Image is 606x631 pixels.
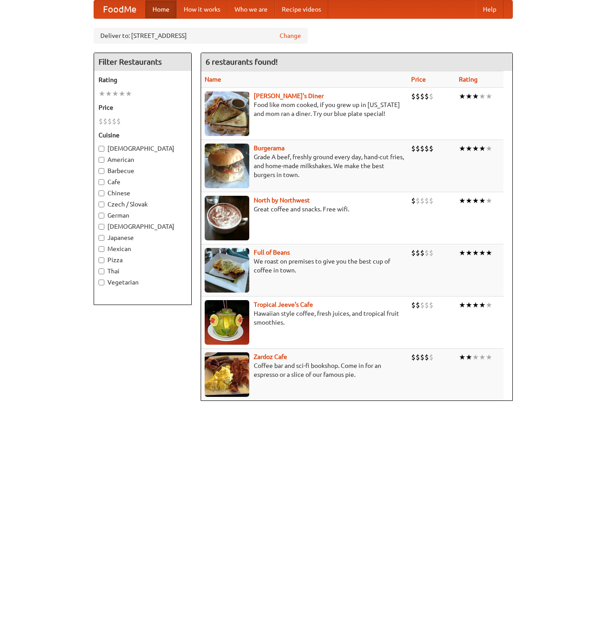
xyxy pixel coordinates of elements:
[99,146,104,152] input: [DEMOGRAPHIC_DATA]
[472,300,479,310] li: ★
[99,278,187,287] label: Vegetarian
[459,91,466,101] li: ★
[466,248,472,258] li: ★
[99,256,187,264] label: Pizza
[420,248,425,258] li: $
[205,248,249,293] img: beans.jpg
[205,257,404,275] p: We roast on premises to give you the best cup of coffee in town.
[205,196,249,240] img: north.jpg
[119,89,125,99] li: ★
[429,91,433,101] li: $
[479,352,486,362] li: ★
[99,211,187,220] label: German
[420,144,425,153] li: $
[429,352,433,362] li: $
[472,196,479,206] li: ★
[99,202,104,207] input: Czech / Slovak
[425,196,429,206] li: $
[254,301,313,308] a: Tropical Jeeve's Cafe
[99,233,187,242] label: Japanese
[459,144,466,153] li: ★
[486,248,492,258] li: ★
[425,248,429,258] li: $
[411,248,416,258] li: $
[116,116,121,126] li: $
[99,155,187,164] label: American
[94,53,191,71] h4: Filter Restaurants
[99,200,187,209] label: Czech / Slovak
[420,91,425,101] li: $
[486,91,492,101] li: ★
[99,177,187,186] label: Cafe
[479,300,486,310] li: ★
[466,196,472,206] li: ★
[107,116,112,126] li: $
[145,0,177,18] a: Home
[459,248,466,258] li: ★
[411,196,416,206] li: $
[205,352,249,397] img: zardoz.jpg
[99,224,104,230] input: [DEMOGRAPHIC_DATA]
[205,144,249,188] img: burgerama.jpg
[472,352,479,362] li: ★
[416,144,420,153] li: $
[205,300,249,345] img: jeeves.jpg
[99,189,187,198] label: Chinese
[425,91,429,101] li: $
[275,0,328,18] a: Recipe videos
[99,144,187,153] label: [DEMOGRAPHIC_DATA]
[479,248,486,258] li: ★
[420,300,425,310] li: $
[429,300,433,310] li: $
[459,300,466,310] li: ★
[411,91,416,101] li: $
[254,249,290,256] a: Full of Beans
[125,89,132,99] li: ★
[94,0,145,18] a: FoodMe
[254,92,324,99] a: [PERSON_NAME]'s Diner
[472,91,479,101] li: ★
[94,28,308,44] div: Deliver to: [STREET_ADDRESS]
[99,213,104,219] input: German
[105,89,112,99] li: ★
[99,268,104,274] input: Thai
[411,352,416,362] li: $
[99,103,187,112] h5: Price
[99,89,105,99] li: ★
[205,100,404,118] p: Food like mom cooked, if you grew up in [US_STATE] and mom ran a diner. Try our blue plate special!
[254,197,310,204] a: North by Northwest
[466,300,472,310] li: ★
[205,309,404,327] p: Hawaiian style coffee, fresh juices, and tropical fruit smoothies.
[99,246,104,252] input: Mexican
[254,144,284,152] a: Burgerama
[206,58,278,66] ng-pluralize: 6 restaurants found!
[472,144,479,153] li: ★
[466,144,472,153] li: ★
[429,144,433,153] li: $
[103,116,107,126] li: $
[416,352,420,362] li: $
[411,300,416,310] li: $
[416,248,420,258] li: $
[205,205,404,214] p: Great coffee and snacks. Free wifi.
[411,76,426,83] a: Price
[459,352,466,362] li: ★
[254,353,287,360] a: Zardoz Cafe
[425,144,429,153] li: $
[99,116,103,126] li: $
[177,0,227,18] a: How it works
[99,179,104,185] input: Cafe
[99,222,187,231] label: [DEMOGRAPHIC_DATA]
[205,91,249,136] img: sallys.jpg
[99,168,104,174] input: Barbecue
[99,235,104,241] input: Japanese
[227,0,275,18] a: Who we are
[486,300,492,310] li: ★
[112,89,119,99] li: ★
[411,144,416,153] li: $
[416,300,420,310] li: $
